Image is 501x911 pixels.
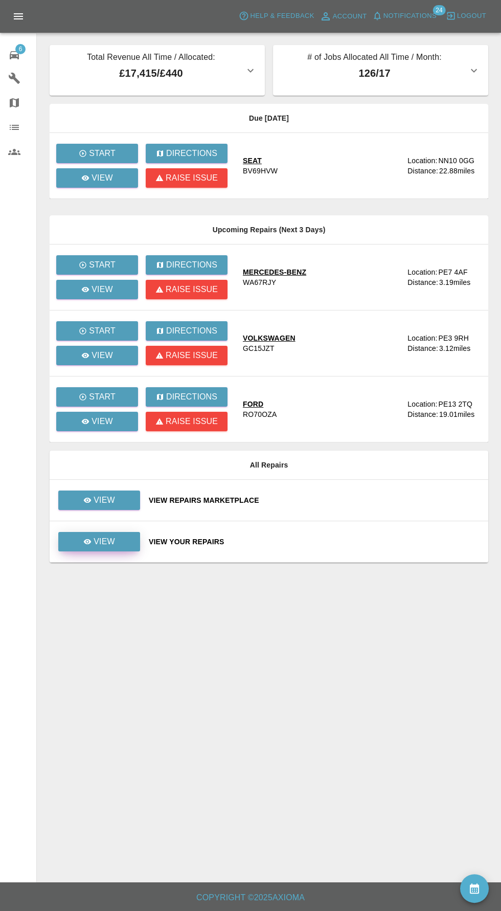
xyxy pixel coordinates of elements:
[89,391,116,403] p: Start
[58,532,140,551] a: View
[92,349,113,362] p: View
[50,215,488,245] th: Upcoming Repairs (Next 3 Days)
[243,409,277,419] div: RO70OZA
[50,451,488,480] th: All Repairs
[438,399,472,409] div: PE13 2TQ
[146,321,227,341] button: Directions
[166,415,218,428] p: Raise issue
[407,333,480,353] a: Location:PE3 9RHDistance:3.12miles
[243,166,278,176] div: BV69HVW
[56,387,138,407] button: Start
[407,267,437,277] div: Location:
[317,8,370,25] a: Account
[146,280,227,299] button: Raise issue
[56,280,138,299] a: View
[92,172,113,184] p: View
[146,346,227,365] button: Raise issue
[243,343,275,353] div: GC15JZT
[250,10,314,22] span: Help & Feedback
[58,65,244,81] p: £17,415 / £440
[146,412,227,431] button: Raise issue
[166,391,217,403] p: Directions
[243,399,399,419] a: FORDRO70OZA
[243,399,277,409] div: FORD
[89,259,116,271] p: Start
[243,155,278,166] div: SEAT
[58,491,140,510] a: View
[243,333,399,353] a: VOLKSWAGENGC15JZT
[56,346,138,365] a: View
[438,333,468,343] div: PE3 9RH
[56,321,138,341] button: Start
[439,166,480,176] div: 22.88 miles
[166,259,217,271] p: Directions
[333,11,367,23] span: Account
[56,255,138,275] button: Start
[370,8,439,24] button: Notifications
[273,45,488,96] button: # of Jobs Allocated All Time / Month:126/17
[407,343,438,353] div: Distance:
[149,537,480,547] a: View Your Repairs
[443,8,489,24] button: Logout
[243,267,399,287] a: MERCEDES-BENZWA67RJY
[92,415,113,428] p: View
[89,147,116,160] p: Start
[432,5,445,15] span: 24
[94,536,115,548] p: View
[56,168,138,188] a: View
[146,168,227,188] button: Raise issue
[92,283,113,296] p: View
[58,51,244,65] p: Total Revenue All Time / Allocated:
[460,874,489,903] button: availability
[243,333,295,343] div: VOLKSWAGEN
[407,399,480,419] a: Location:PE13 2TQDistance:19.01miles
[56,412,138,431] a: View
[50,45,265,96] button: Total Revenue All Time / Allocated:£17,415/£440
[407,409,438,419] div: Distance:
[58,496,141,504] a: View
[56,144,138,163] button: Start
[383,10,437,22] span: Notifications
[146,255,227,275] button: Directions
[243,277,276,287] div: WA67RJY
[146,387,227,407] button: Directions
[50,104,488,133] th: Due [DATE]
[407,166,438,176] div: Distance:
[281,65,468,81] p: 126 / 17
[94,494,115,506] p: View
[439,409,480,419] div: 19.01 miles
[6,4,31,29] button: Open drawer
[236,8,316,24] button: Help & Feedback
[407,277,438,287] div: Distance:
[407,399,437,409] div: Location:
[438,155,474,166] div: NN10 0GG
[407,333,437,343] div: Location:
[243,155,399,176] a: SEATBV69HVW
[166,349,218,362] p: Raise issue
[407,267,480,287] a: Location:PE7 4AFDistance:3.19miles
[166,283,218,296] p: Raise issue
[457,10,486,22] span: Logout
[407,155,480,176] a: Location:NN10 0GGDistance:22.88miles
[146,144,227,163] button: Directions
[15,44,26,54] span: 6
[58,537,141,545] a: View
[407,155,437,166] div: Location:
[281,51,468,65] p: # of Jobs Allocated All Time / Month:
[439,343,480,353] div: 3.12 miles
[439,277,480,287] div: 3.19 miles
[149,495,480,505] a: View Repairs Marketplace
[166,147,217,160] p: Directions
[8,891,493,905] h6: Copyright © 2025 Axioma
[166,325,217,337] p: Directions
[243,267,306,277] div: MERCEDES-BENZ
[166,172,218,184] p: Raise issue
[438,267,467,277] div: PE7 4AF
[89,325,116,337] p: Start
